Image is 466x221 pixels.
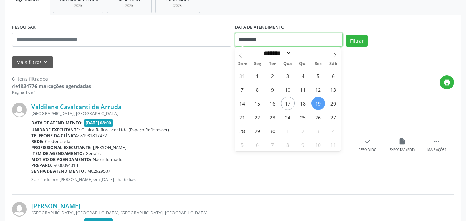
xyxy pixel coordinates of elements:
span: Outubro 8, 2025 [281,138,295,151]
span: Setembro 7, 2025 [236,83,249,96]
div: 2025 [112,3,147,8]
span: Setembro 25, 2025 [296,110,310,124]
span: Outubro 3, 2025 [311,124,325,138]
div: 6 itens filtrados [12,75,91,82]
div: [GEOGRAPHIC_DATA], [GEOGRAPHIC_DATA], [GEOGRAPHIC_DATA], [GEOGRAPHIC_DATA] [31,210,350,216]
span: Outubro 2, 2025 [296,124,310,138]
label: PESQUISAR [12,22,36,33]
div: Página 1 de 1 [12,90,91,96]
i: keyboard_arrow_down [42,58,49,66]
span: Setembro 30, 2025 [266,124,279,138]
span: Setembro 20, 2025 [327,97,340,110]
span: Geriatria [86,151,103,157]
span: Setembro 19, 2025 [311,97,325,110]
div: 2025 [58,3,98,8]
div: Mais ações [427,148,446,152]
span: [DATE] 08:00 [84,119,113,127]
i: insert_drive_file [398,138,406,145]
span: Setembro 26, 2025 [311,110,325,124]
span: Dom [235,62,250,66]
span: Setembro 8, 2025 [251,83,264,96]
input: Year [291,50,314,57]
span: Setembro 21, 2025 [236,110,249,124]
span: Outubro 10, 2025 [311,138,325,151]
span: Setembro 22, 2025 [251,110,264,124]
span: M02929507 [87,168,110,174]
div: Exportar (PDF) [390,148,415,152]
span: Setembro 11, 2025 [296,83,310,96]
label: DATA DE ATENDIMENTO [235,22,285,33]
b: Profissional executante: [31,144,92,150]
span: Setembro 6, 2025 [327,69,340,82]
span: Setembro 16, 2025 [266,97,279,110]
span: Outubro 4, 2025 [327,124,340,138]
span: Setembro 13, 2025 [327,83,340,96]
span: Outubro 11, 2025 [327,138,340,151]
span: Setembro 2, 2025 [266,69,279,82]
span: [PERSON_NAME] [93,144,126,150]
b: Preparo: [31,162,52,168]
span: Agosto 31, 2025 [236,69,249,82]
span: Setembro 9, 2025 [266,83,279,96]
img: img [12,202,27,217]
span: Setembro 12, 2025 [311,83,325,96]
span: Ter [265,62,280,66]
span: Setembro 10, 2025 [281,83,295,96]
span: Setembro 28, 2025 [236,124,249,138]
span: Outubro 9, 2025 [296,138,310,151]
b: Item de agendamento: [31,151,84,157]
span: Setembro 14, 2025 [236,97,249,110]
div: Resolvido [359,148,376,152]
span: Setembro 18, 2025 [296,97,310,110]
span: 9000094013 [54,162,78,168]
i: check [364,138,371,145]
a: [PERSON_NAME] [31,202,80,210]
button: Mais filtroskeyboard_arrow_down [12,56,53,68]
span: Outubro 5, 2025 [236,138,249,151]
b: Motivo de agendamento: [31,157,91,162]
b: Unidade executante: [31,127,80,133]
button: print [440,75,454,89]
span: Outubro 7, 2025 [266,138,279,151]
a: Valdilene Cavalcanti de Arruda [31,103,121,110]
span: Sáb [326,62,341,66]
span: Setembro 23, 2025 [266,110,279,124]
span: Setembro 27, 2025 [327,110,340,124]
b: Telefone da clínica: [31,133,79,139]
span: Setembro 5, 2025 [311,69,325,82]
span: Outubro 6, 2025 [251,138,264,151]
span: 81981817472 [80,133,107,139]
p: Solicitado por [PERSON_NAME] em [DATE] - há 6 dias [31,177,350,182]
span: Sex [310,62,326,66]
span: Setembro 24, 2025 [281,110,295,124]
div: de [12,82,91,90]
span: Clínica Reflorescer Ltda (Espaço Reflorescer) [81,127,169,133]
span: Setembro 17, 2025 [281,97,295,110]
span: Setembro 15, 2025 [251,97,264,110]
span: Qua [280,62,295,66]
span: Credenciada [45,139,70,144]
b: Data de atendimento: [31,120,83,126]
div: 2025 [160,3,195,8]
span: Setembro 3, 2025 [281,69,295,82]
select: Month [261,50,292,57]
i: print [443,79,451,86]
b: Rede: [31,139,43,144]
div: [GEOGRAPHIC_DATA], [GEOGRAPHIC_DATA] [31,111,350,117]
span: Setembro 4, 2025 [296,69,310,82]
span: Setembro 29, 2025 [251,124,264,138]
strong: 1924776 marcações agendadas [18,83,91,89]
span: Seg [250,62,265,66]
span: Qui [295,62,310,66]
span: Outubro 1, 2025 [281,124,295,138]
img: img [12,103,27,117]
span: Não informado [93,157,122,162]
i:  [433,138,440,145]
span: Setembro 1, 2025 [251,69,264,82]
b: Senha de atendimento: [31,168,86,174]
button: Filtrar [346,35,368,47]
